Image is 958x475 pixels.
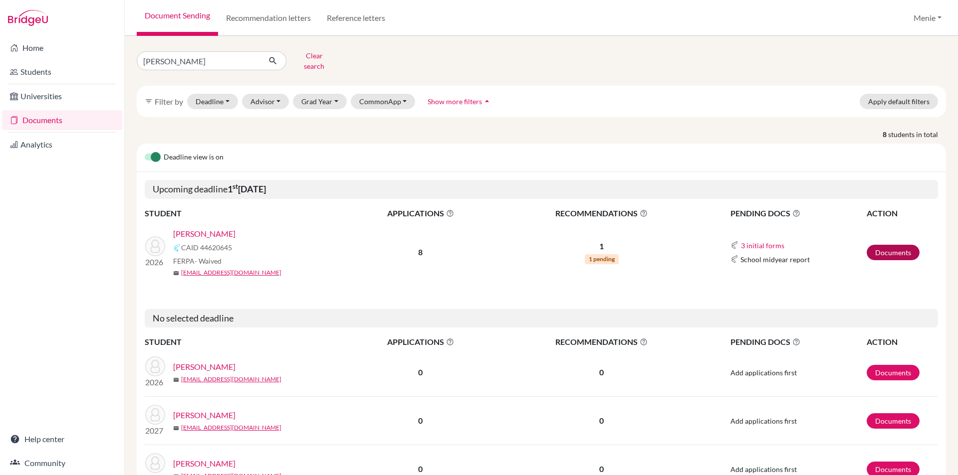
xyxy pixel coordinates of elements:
[730,207,866,219] span: PENDING DOCS
[497,415,706,427] p: 0
[181,268,281,277] a: [EMAIL_ADDRESS][DOMAIN_NAME]
[145,309,938,328] h5: No selected deadline
[867,413,920,429] a: Documents
[8,10,48,26] img: Bridge-U
[145,236,165,256] img: Afifi, Adam
[2,429,122,449] a: Help center
[2,62,122,82] a: Students
[145,180,938,199] h5: Upcoming deadline
[286,48,342,74] button: Clear search
[418,464,423,474] b: 0
[181,375,281,384] a: [EMAIL_ADDRESS][DOMAIN_NAME]
[730,336,866,348] span: PENDING DOCS
[740,240,785,251] button: 3 initial forms
[418,367,423,377] b: 0
[228,183,266,194] b: 1 [DATE]
[867,365,920,380] a: Documents
[145,207,344,220] th: STUDENT
[173,361,236,373] a: [PERSON_NAME]
[173,425,179,431] span: mail
[145,453,165,473] img: Dempsey, Adam
[145,256,165,268] p: 2026
[419,94,500,109] button: Show more filtersarrow_drop_up
[2,86,122,106] a: Universities
[145,425,165,437] p: 2027
[730,241,738,249] img: Common App logo
[242,94,289,109] button: Advisor
[418,416,423,425] b: 0
[497,463,706,475] p: 0
[195,257,222,265] span: - Waived
[145,97,153,105] i: filter_list
[497,240,706,252] p: 1
[345,336,496,348] span: APPLICATIONS
[164,152,224,163] span: Deadline view is on
[173,244,181,252] img: Common App logo
[866,335,938,348] th: ACTION
[2,135,122,155] a: Analytics
[2,453,122,473] a: Community
[173,270,179,276] span: mail
[730,368,797,377] span: Add applications first
[730,255,738,263] img: Common App logo
[187,94,238,109] button: Deadline
[173,409,236,421] a: [PERSON_NAME]
[866,207,938,220] th: ACTION
[181,242,232,253] span: CAID 44620645
[181,423,281,432] a: [EMAIL_ADDRESS][DOMAIN_NAME]
[585,254,619,264] span: 1 pending
[909,8,946,27] button: Menie
[730,465,797,474] span: Add applications first
[730,417,797,425] span: Add applications first
[145,376,165,388] p: 2026
[351,94,416,109] button: CommonApp
[145,405,165,425] img: Burnett, Adam
[418,247,423,257] b: 8
[883,129,888,140] strong: 8
[740,254,810,265] span: School midyear report
[145,335,344,348] th: STUDENT
[428,97,482,106] span: Show more filters
[173,458,236,470] a: [PERSON_NAME]
[888,129,946,140] span: students in total
[137,51,260,70] input: Find student by name...
[345,207,496,219] span: APPLICATIONS
[173,228,236,240] a: [PERSON_NAME]
[173,256,222,266] span: FERPA
[233,182,238,190] sup: st
[2,38,122,58] a: Home
[497,336,706,348] span: RECOMMENDATIONS
[497,366,706,378] p: 0
[860,94,938,109] button: Apply default filters
[2,110,122,130] a: Documents
[155,97,183,106] span: Filter by
[482,96,492,106] i: arrow_drop_up
[173,377,179,383] span: mail
[867,245,920,260] a: Documents
[293,94,347,109] button: Grad Year
[145,356,165,376] img: Abdel Latif, Adam
[497,207,706,219] span: RECOMMENDATIONS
